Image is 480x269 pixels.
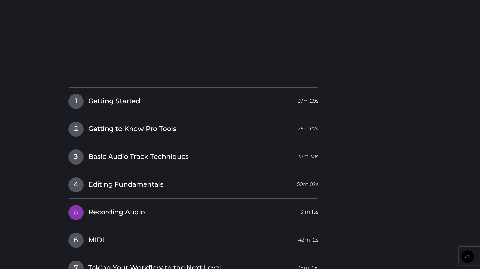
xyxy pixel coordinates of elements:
[68,233,84,248] span: 6
[88,208,145,217] span: Recording Audio
[298,122,318,133] span: 25m 07s
[68,205,319,217] a: 5Recording Audio31m 15s
[68,149,84,165] span: 3
[298,149,318,160] span: 33m 30s
[68,122,84,137] span: 2
[298,233,318,244] span: 42m 12s
[88,152,189,162] span: Basic Audio Track Techniques
[88,124,176,134] span: Getting to Know Pro Tools
[68,205,84,220] span: 5
[300,205,318,216] span: 31m 15s
[461,250,474,263] a: Back to Top
[88,97,140,106] span: Getting Started
[68,232,319,245] a: 6MIDI42m 12s
[68,177,319,190] a: 4Editing Fundamentals50m 02s
[68,94,84,109] span: 1
[68,149,319,162] a: 3Basic Audio Track Techniques33m 30s
[297,177,318,188] span: 50m 02s
[88,180,163,189] span: Editing Fundamentals
[88,235,104,245] span: MIDI
[68,177,84,192] span: 4
[298,94,318,105] span: 39m 29s
[68,94,319,106] a: 1Getting Started39m 29s
[68,121,319,134] a: 2Getting to Know Pro Tools25m 07s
